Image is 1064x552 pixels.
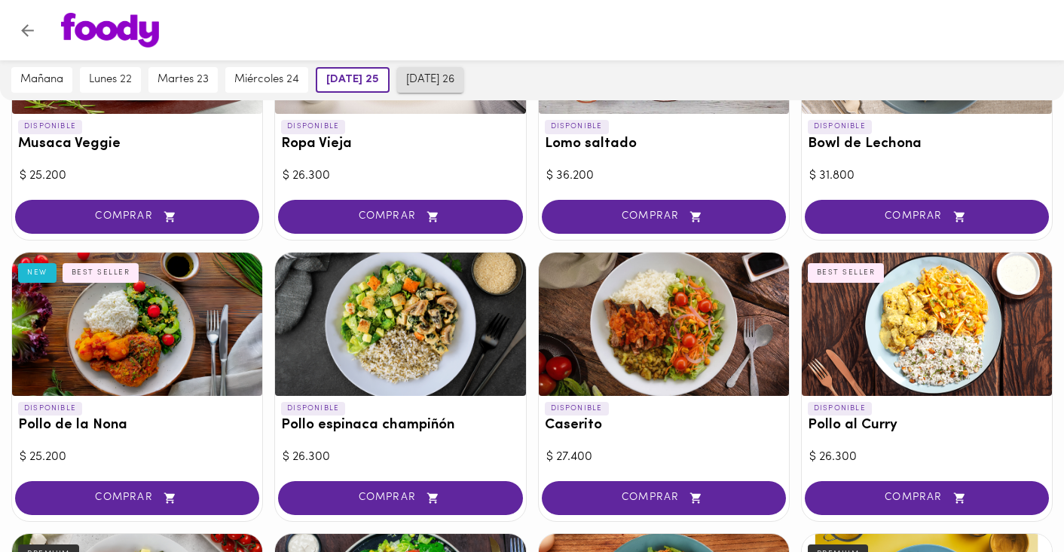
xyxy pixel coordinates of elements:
span: [DATE] 26 [406,73,454,87]
p: DISPONIBLE [281,402,345,416]
button: [DATE] 26 [397,67,463,93]
div: $ 25.200 [20,449,255,466]
button: COMPRAR [278,481,522,515]
button: [DATE] 25 [316,67,390,93]
span: COMPRAR [34,210,240,223]
h3: Musaca Veggie [18,136,256,152]
div: NEW [18,263,57,283]
div: BEST SELLER [63,263,139,283]
div: Pollo al Curry [802,253,1052,396]
p: DISPONIBLE [18,120,82,133]
div: BEST SELLER [808,263,885,283]
span: COMPRAR [824,210,1030,223]
span: COMPRAR [297,492,503,504]
button: miércoles 24 [225,67,308,93]
div: $ 26.300 [809,449,1044,466]
div: $ 26.300 [283,167,518,185]
button: martes 23 [148,67,218,93]
p: DISPONIBLE [545,120,609,133]
div: $ 25.200 [20,167,255,185]
span: COMPRAR [561,210,767,223]
h3: Pollo espinaca champiñón [281,418,519,434]
div: Pollo espinaca champiñón [275,253,525,396]
span: COMPRAR [34,492,240,504]
p: DISPONIBLE [545,402,609,416]
span: mañana [20,73,63,87]
span: COMPRAR [561,492,767,504]
div: $ 26.300 [283,449,518,466]
h3: Ropa Vieja [281,136,519,152]
button: mañana [11,67,72,93]
h3: Pollo de la Nona [18,418,256,434]
div: $ 31.800 [809,167,1044,185]
button: COMPRAR [542,200,786,234]
span: COMPRAR [297,210,503,223]
h3: Lomo saltado [545,136,783,152]
button: COMPRAR [15,481,259,515]
span: COMPRAR [824,492,1030,504]
button: COMPRAR [278,200,522,234]
div: $ 36.200 [546,167,781,185]
div: $ 27.400 [546,449,781,466]
h3: Pollo al Curry [808,418,1046,434]
button: Volver [9,12,46,49]
div: Caserito [539,253,789,396]
button: lunes 22 [80,67,141,93]
p: DISPONIBLE [808,402,872,416]
p: DISPONIBLE [281,120,345,133]
button: COMPRAR [805,200,1049,234]
button: COMPRAR [542,481,786,515]
iframe: Messagebird Livechat Widget [977,465,1049,537]
button: COMPRAR [15,200,259,234]
img: logo.png [61,13,159,48]
h3: Bowl de Lechona [808,136,1046,152]
span: miércoles 24 [234,73,299,87]
div: Pollo de la Nona [12,253,262,396]
h3: Caserito [545,418,783,434]
p: DISPONIBLE [18,402,82,416]
span: lunes 22 [89,73,132,87]
span: [DATE] 25 [326,73,379,87]
p: DISPONIBLE [808,120,872,133]
span: martes 23 [157,73,209,87]
button: COMPRAR [805,481,1049,515]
